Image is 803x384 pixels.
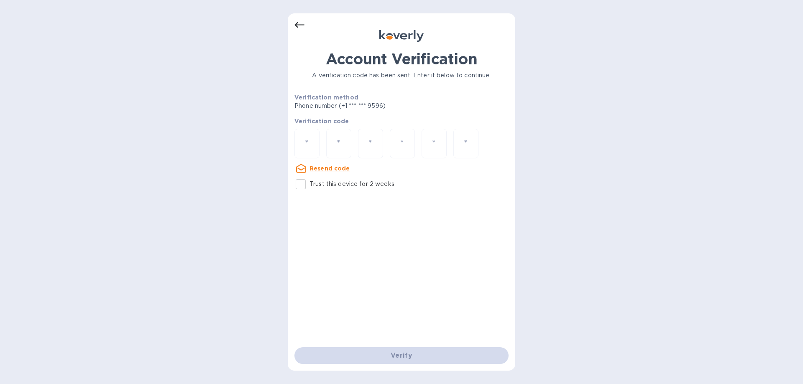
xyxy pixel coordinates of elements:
p: Phone number (+1 *** *** 9596) [294,102,450,110]
p: Verification code [294,117,509,125]
h1: Account Verification [294,50,509,68]
u: Resend code [309,165,350,172]
p: A verification code has been sent. Enter it below to continue. [294,71,509,80]
b: Verification method [294,94,358,101]
p: Trust this device for 2 weeks [309,180,394,188]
